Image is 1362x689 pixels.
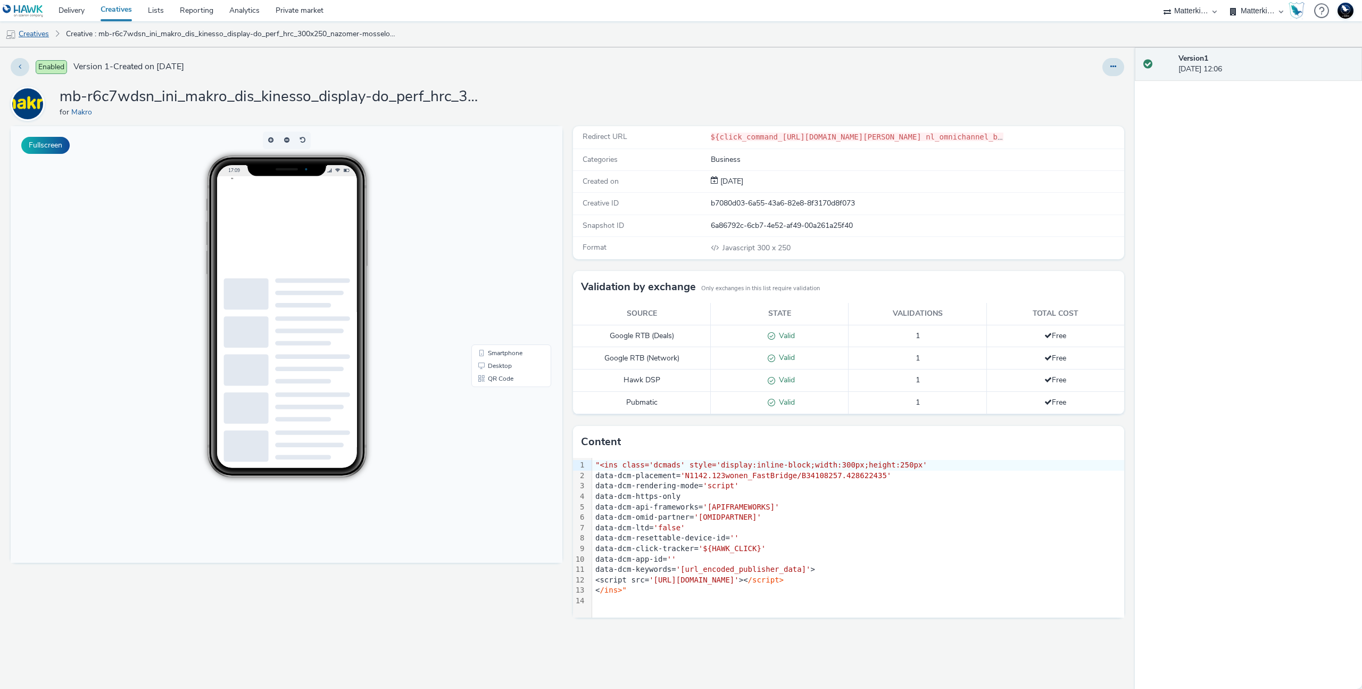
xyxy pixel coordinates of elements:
div: 6a86792c-6cb7-4e52-af49-00a261a25f40 [711,220,1124,231]
div: 3 [573,481,586,491]
th: Validations [849,303,986,325]
span: for [60,107,71,117]
span: '[OMIDPARTNER]' [694,513,761,521]
span: Smartphone [477,224,512,230]
a: Creative : mb-r6c7wdsn_ini_makro_dis_kinesso_display-do_perf_hrc_300x250_nazomer-mosseloester_tag... [61,21,401,47]
li: QR Code [463,246,538,259]
td: Google RTB (Deals) [573,325,711,347]
img: Hawk Academy [1289,2,1305,19]
div: <script src= >< [592,575,1124,586]
a: Hawk Academy [1289,2,1309,19]
div: 6 [573,512,586,523]
div: data-dcm-keywords= > [592,564,1124,575]
div: Creation 05 September 2025, 12:06 [718,176,743,187]
th: Total cost [986,303,1124,325]
span: '' [730,534,739,542]
div: < [592,585,1124,596]
span: /script> [748,576,784,584]
span: [DATE] [718,176,743,186]
span: 'false' [654,523,685,532]
span: Version 1 - Created on [DATE] [73,61,184,73]
h3: Content [581,434,621,450]
li: Desktop [463,233,538,246]
div: 5 [573,502,586,513]
strong: Version 1 [1178,53,1208,63]
div: 11 [573,564,586,575]
span: Format [583,242,607,252]
span: Snapshot ID [583,220,624,231]
span: Javascript [722,243,757,253]
span: Valid [775,352,795,363]
span: 300 x 250 [721,243,791,253]
img: mobile [5,29,16,40]
div: Business [711,154,1124,165]
img: Support Hawk [1338,3,1353,19]
h3: Validation by exchange [581,279,696,295]
span: Creative ID [583,198,619,208]
span: 1 [916,375,920,385]
div: 4 [573,491,586,502]
small: Only exchanges in this list require validation [701,284,820,293]
span: 1 [916,331,920,341]
div: 12 [573,575,586,586]
span: Redirect URL [583,132,627,142]
span: '[URL][DOMAIN_NAME]' [649,576,739,584]
span: Enabled [36,60,67,74]
div: b7080d03-6a55-43a6-82e8-8f3170d8f073 [711,198,1124,209]
div: 10 [573,554,586,565]
div: data-dcm-click-tracker= [592,544,1124,554]
a: Makro [11,99,49,109]
div: 13 [573,585,586,596]
button: Fullscreen [21,137,70,154]
div: 2 [573,471,586,481]
span: Valid [775,397,795,407]
span: '[url_encoded_publisher_data]' [676,565,811,573]
div: [DATE] 12:06 [1178,53,1353,75]
div: 14 [573,596,586,606]
span: 'script' [703,481,738,490]
span: '' [667,555,676,563]
div: data-dcm-resettable-device-id= [592,533,1124,544]
span: Free [1044,331,1066,341]
h1: mb-r6c7wdsn_ini_makro_dis_kinesso_display-do_perf_hrc_300x250_nazomer-mosseloester_tag:D428622435 [60,87,485,107]
div: data-dcm-omid-partner= [592,512,1124,523]
td: Hawk DSP [573,370,711,392]
span: Free [1044,397,1066,407]
span: Created on [583,176,619,186]
span: "<ins class='dcmads' style='display:inline-block;width:300px;height:250px' [595,461,927,469]
div: data-dcm-placement= [592,471,1124,481]
div: data-dcm-ltd= [592,523,1124,534]
div: 7 [573,523,586,534]
div: 8 [573,533,586,544]
th: State [711,303,849,325]
th: Source [573,303,711,325]
span: Desktop [477,236,501,243]
span: Free [1044,353,1066,363]
span: 1 [916,353,920,363]
span: Categories [583,154,618,165]
span: /ins>" [600,586,627,594]
div: data-dcm-https-only [592,491,1124,502]
a: Makro [71,107,96,117]
div: 9 [573,544,586,554]
li: Smartphone [463,220,538,233]
img: undefined Logo [3,4,44,18]
span: QR Code [477,249,503,256]
div: data-dcm-api-frameworks= [592,502,1124,513]
span: Valid [775,331,795,341]
span: 17:09 [217,41,229,47]
td: Pubmatic [573,392,711,414]
img: Makro [12,88,43,119]
span: 'N1142.123wonen_FastBridge/B34108257.428622435' [680,471,891,480]
span: '[APIFRAMEWORKS]' [703,503,779,511]
td: Google RTB (Network) [573,347,711,370]
span: 1 [916,397,920,407]
span: '${HAWK_CLICK}' [699,544,766,553]
span: Free [1044,375,1066,385]
div: 1 [573,460,586,471]
div: data-dcm-rendering-mode= [592,481,1124,491]
span: Valid [775,375,795,385]
div: data-dcm-app-id= [592,554,1124,565]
